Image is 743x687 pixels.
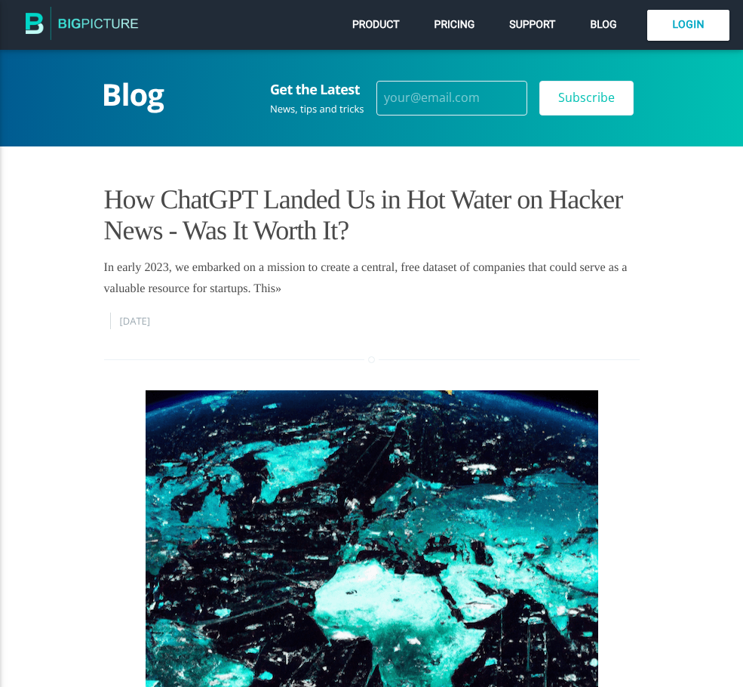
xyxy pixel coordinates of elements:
[352,19,400,31] span: Product
[270,82,364,98] h3: Get the Latest
[110,313,151,329] time: [DATE]
[26,6,139,45] img: The BigPicture.io Blog
[104,260,628,295] a: In early 2023, we embarked on a mission to create a central, free dataset of companies that could...
[586,15,620,35] a: Blog
[431,15,479,35] a: Pricing
[102,73,164,115] a: Blog
[348,15,404,35] a: Product
[505,15,559,35] a: Support
[647,10,729,41] a: Login
[104,184,623,245] a: How ChatGPT Landed Us in Hot Water on Hacker News - Was It Worth It?
[376,81,527,116] input: your@email.com
[434,19,475,31] span: Pricing
[275,282,281,295] span: »
[270,104,364,114] div: News, tips and tricks
[539,81,634,116] input: Subscribe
